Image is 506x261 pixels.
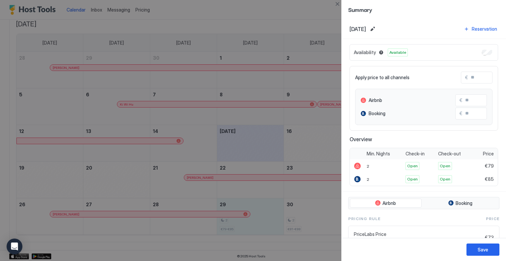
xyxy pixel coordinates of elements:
span: Availability [354,49,376,55]
span: Check-in [406,151,425,157]
div: Open Intercom Messenger [7,239,22,254]
span: Available [389,49,406,55]
span: Price [483,151,494,157]
button: Booking [423,199,498,208]
span: Min. Nights [367,151,390,157]
span: Airbnb [382,200,396,206]
button: Save [466,244,499,256]
span: Pricing Rule [348,216,380,222]
span: € [460,97,463,103]
span: Airbnb [369,97,382,103]
span: Check-out [438,151,461,157]
span: Open [440,163,450,169]
button: Edit date range [369,25,377,33]
span: €73 [485,235,494,241]
span: Booking [369,111,385,116]
span: Open [440,176,450,182]
span: Overview [350,136,498,143]
span: Open [407,163,418,169]
div: tab-group [348,197,499,210]
span: PriceLabs Price [354,231,482,237]
span: € [460,111,463,116]
span: Booking [456,200,472,206]
span: 2 [367,177,369,182]
span: 2 [367,164,369,169]
span: Price [486,216,499,222]
div: Reservation [472,25,497,32]
button: Reservation [463,24,498,33]
span: € [465,75,468,81]
span: €85 [485,176,494,182]
span: Apply price to all channels [355,75,409,81]
button: Blocked dates override all pricing rules and remain unavailable until manually unblocked [377,49,385,56]
span: €79 [485,163,494,169]
span: [DATE] [350,26,366,32]
span: Open [407,176,418,182]
div: Save [478,246,488,253]
span: Summary [348,5,499,14]
button: Airbnb [350,199,422,208]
